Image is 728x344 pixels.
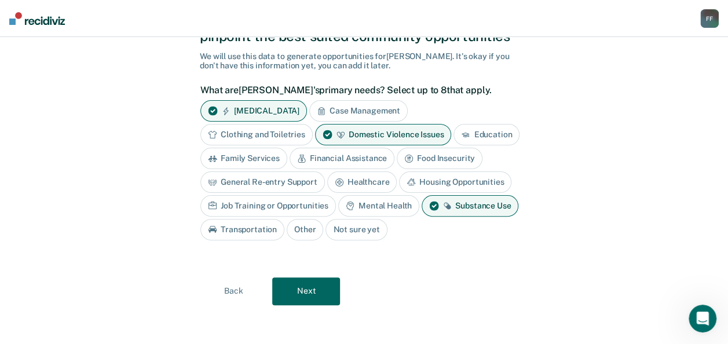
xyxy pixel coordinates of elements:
div: Food Insecurity [397,148,482,169]
div: General Re-entry Support [200,171,325,193]
button: Back [200,277,268,305]
div: Other [287,219,323,240]
div: Mental Health [338,195,419,217]
div: Healthcare [327,171,397,193]
div: Education [453,124,520,145]
div: Clothing and Toiletries [200,124,313,145]
div: [MEDICAL_DATA] [200,100,307,122]
div: Not sure yet [325,219,387,240]
label: What are [PERSON_NAME]'s primary needs? Select up to 8 that apply. [200,85,522,96]
div: Substance Use [422,195,518,217]
div: Family Services [200,148,287,169]
button: FF [700,9,719,28]
div: Case Management [309,100,408,122]
button: Next [272,277,340,305]
div: Financial Assistance [290,148,394,169]
iframe: Intercom live chat [689,305,716,332]
div: F F [700,9,719,28]
div: Domestic Violence Issues [315,124,452,145]
div: We will use this data to generate opportunities for [PERSON_NAME] . It's okay if you don't have t... [200,52,528,71]
div: Transportation [200,219,284,240]
div: Job Training or Opportunities [200,195,336,217]
img: Recidiviz [9,12,65,25]
div: Housing Opportunities [399,171,511,193]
